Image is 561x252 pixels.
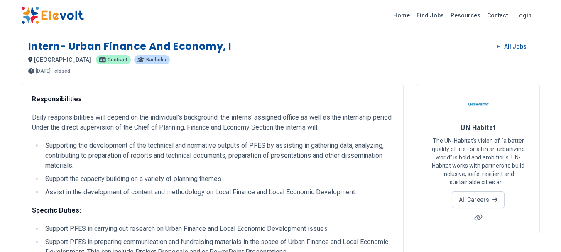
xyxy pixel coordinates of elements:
[490,40,533,53] a: All Jobs
[511,7,537,24] a: Login
[43,141,393,171] li: Supporting the development of the technical and normative outputs of PFES by assisting in gatheri...
[427,137,529,186] p: The UN-Habitat’s vision of “a better quality of life for all in an urbanizing world” is bold and ...
[32,113,393,132] p: Daily responsibilities will depend on the individual's background, the interns' assigned office a...
[146,57,167,62] span: bachelor
[52,69,70,73] p: - closed
[43,187,393,197] li: Assist in the development of content and methodology on Local Finance and Local Economic Developm...
[36,69,51,73] span: [DATE]
[461,124,496,132] span: UN Habitat
[468,94,489,115] img: UN Habitat
[413,9,447,22] a: Find Jobs
[43,224,393,234] li: Support PFES in carrying out research on Urban Finance and Local Economic Development issues.
[34,56,91,63] span: [GEOGRAPHIC_DATA]
[32,206,81,214] strong: Specific Duties:
[452,191,505,208] a: All Careers
[390,9,413,22] a: Home
[43,174,393,184] li: Support the capacity building on a variety of planning themes.
[484,9,511,22] a: Contact
[108,57,127,62] span: contract
[22,7,84,24] img: Elevolt
[28,40,232,53] h1: Intern- Urban Finance and Economy, I
[32,95,82,103] strong: Responsibilities
[447,9,484,22] a: Resources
